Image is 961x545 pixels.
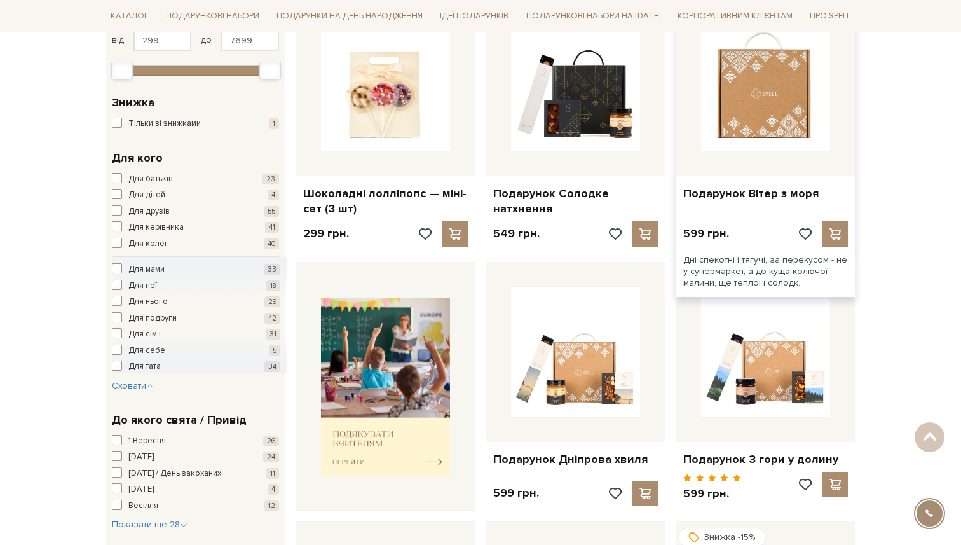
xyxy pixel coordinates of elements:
span: Для сім'ї [128,328,161,341]
span: Для колег [128,238,168,251]
p: 549 грн. [493,226,540,241]
a: Ідеї подарунків [435,6,514,26]
a: Подарунок Дніпрова хвиля [493,452,658,467]
button: Для неї 18 [112,280,280,293]
button: Для батьків 23 [112,173,279,186]
button: Весілля 12 [112,500,279,513]
p: 599 грн. [683,226,729,241]
span: [DATE] / День закоханих [128,467,221,480]
span: 31 [266,329,280,340]
span: 1 Вересня [128,435,166,448]
a: Подарункові набори на [DATE] [521,5,665,27]
span: 1 [269,118,279,129]
button: Показати ще 28 [112,518,187,531]
a: Подарунок Вітер з моря [683,186,848,201]
a: Шоколадні лолліпопс — міні-сет (3 шт) [303,186,468,216]
input: Ціна [221,29,279,51]
span: Тільки зі знижками [128,118,201,130]
span: 42 [264,313,280,324]
span: Для тата [128,361,161,373]
button: Для подруги 42 [112,312,280,325]
span: Весілля [128,500,158,513]
button: Для дітей 4 [112,189,279,202]
p: 599 грн. [683,486,741,501]
span: 4 [268,190,279,200]
a: Каталог [106,6,154,26]
span: 29 [264,296,280,307]
img: Подарунок Вітер з моря [701,22,830,151]
span: Для друзів [128,205,170,218]
button: Для нього 29 [112,296,280,308]
button: Сховати [112,380,154,392]
p: 299 грн. [303,226,349,241]
input: Ціна [133,29,191,51]
button: Тільки зі знижками 1 [112,118,279,130]
span: до [201,34,212,46]
span: Для себе [128,345,165,357]
span: 40 [264,238,279,249]
p: 599 грн. [493,486,539,500]
button: Для колег 40 [112,238,279,251]
button: [DATE] 4 [112,483,279,496]
span: 24 [263,452,279,462]
span: Знижка [112,94,154,111]
button: [DATE] 24 [112,451,279,464]
span: 12 [264,500,279,511]
span: Для мами [128,263,165,276]
span: 33 [264,264,280,275]
span: [DATE] [128,483,154,496]
a: Корпоративним клієнтам [672,5,798,27]
div: Min [111,62,133,79]
button: Для друзів 55 [112,205,279,218]
img: banner [321,298,450,476]
span: До якого свята / Привід [112,411,247,429]
a: Подарункові набори [161,6,264,26]
span: 34 [264,361,280,372]
a: Подарунок Солодке натхнення [493,186,658,216]
div: Max [259,62,281,79]
a: Про Spell [805,6,855,26]
span: Для неї [128,280,157,293]
span: 55 [264,206,279,217]
span: від [112,34,124,46]
span: 26 [263,436,279,446]
button: Для керівника 41 [112,221,279,234]
span: 4 [268,484,279,495]
button: Для себе 5 [112,345,280,357]
button: Для сім'ї 31 [112,328,280,341]
span: 23 [262,174,279,184]
div: Дні спекотні і тягучі, за перекусом - не у супермаркет, а до куща колючої малини, ще теплої і сол... [676,247,855,297]
button: [DATE] / День закоханих 11 [112,467,279,480]
span: 11 [266,468,279,479]
button: Для тата 34 [112,361,280,373]
span: Для батьків [128,173,173,186]
button: Для мами 33 [112,263,280,276]
span: Для кого [112,149,163,167]
span: Для дітей [128,189,165,202]
span: 41 [265,222,279,233]
a: Подарунки на День народження [271,6,428,26]
span: 18 [266,280,280,291]
a: Подарунок З гори у долину [683,452,848,467]
span: Показати ще 28 [112,519,187,530]
button: 1 Вересня 26 [112,435,279,448]
span: Для керівника [128,221,184,234]
span: [DATE] [128,451,154,464]
span: 5 [269,345,280,356]
span: Для подруги [128,312,177,325]
span: Для нього [128,296,168,308]
span: Сховати [112,380,154,391]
